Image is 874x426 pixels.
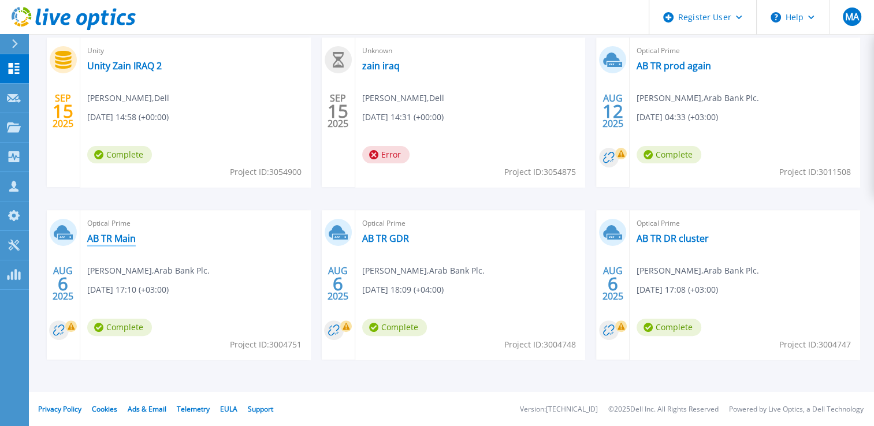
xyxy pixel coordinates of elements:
[327,263,349,305] div: AUG 2025
[637,264,759,277] span: [PERSON_NAME] , Arab Bank Plc.
[362,111,444,124] span: [DATE] 14:31 (+00:00)
[220,404,237,414] a: EULA
[362,146,410,163] span: Error
[504,338,576,351] span: Project ID: 3004748
[779,338,851,351] span: Project ID: 3004747
[362,233,409,244] a: AB TR GDR
[637,319,701,336] span: Complete
[362,264,485,277] span: [PERSON_NAME] , Arab Bank Plc.
[362,283,444,296] span: [DATE] 18:09 (+04:00)
[637,217,853,230] span: Optical Prime
[327,90,349,132] div: SEP 2025
[504,166,576,178] span: Project ID: 3054875
[52,90,74,132] div: SEP 2025
[38,404,81,414] a: Privacy Policy
[230,166,302,178] span: Project ID: 3054900
[637,233,709,244] a: AB TR DR cluster
[608,406,719,413] li: © 2025 Dell Inc. All Rights Reserved
[362,92,444,104] span: [PERSON_NAME] , Dell
[362,319,427,336] span: Complete
[87,319,152,336] span: Complete
[87,44,303,57] span: Unity
[608,279,618,289] span: 6
[520,406,598,413] li: Version: [TECHNICAL_ID]
[92,404,117,414] a: Cookies
[58,279,68,289] span: 6
[779,166,851,178] span: Project ID: 3011508
[602,263,624,305] div: AUG 2025
[87,92,169,104] span: [PERSON_NAME] , Dell
[87,60,162,72] a: Unity Zain IRAQ 2
[637,60,711,72] a: AB TR prod again
[602,90,624,132] div: AUG 2025
[362,44,578,57] span: Unknown
[362,60,400,72] a: zain iraq
[637,111,718,124] span: [DATE] 04:33 (+03:00)
[637,92,759,104] span: [PERSON_NAME] , Arab Bank Plc.
[177,404,210,414] a: Telemetry
[362,217,578,230] span: Optical Prime
[52,263,74,305] div: AUG 2025
[87,283,169,296] span: [DATE] 17:10 (+03:00)
[53,106,73,116] span: 15
[637,146,701,163] span: Complete
[248,404,273,414] a: Support
[87,111,169,124] span: [DATE] 14:58 (+00:00)
[87,146,152,163] span: Complete
[729,406,864,413] li: Powered by Live Optics, a Dell Technology
[87,233,136,244] a: AB TR Main
[845,12,858,21] span: MA
[333,279,343,289] span: 6
[87,264,210,277] span: [PERSON_NAME] , Arab Bank Plc.
[602,106,623,116] span: 12
[87,217,303,230] span: Optical Prime
[328,106,348,116] span: 15
[637,44,853,57] span: Optical Prime
[637,283,718,296] span: [DATE] 17:08 (+03:00)
[128,404,166,414] a: Ads & Email
[230,338,302,351] span: Project ID: 3004751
